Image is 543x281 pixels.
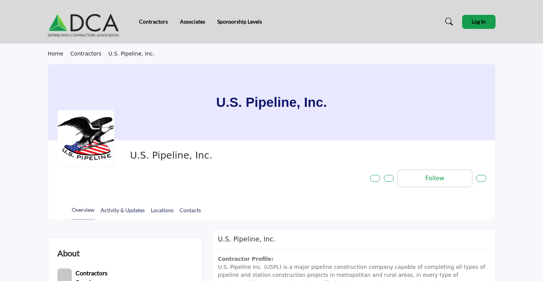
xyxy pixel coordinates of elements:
a: U.S. Pipeline, Inc. [109,51,155,57]
span: U.S. Pipeline, Inc. [130,149,339,162]
button: More details [476,175,486,182]
a: Home [48,51,71,57]
strong: Contractor Profile: [218,256,273,262]
a: Overview [71,206,95,220]
b: Contractors [76,269,107,276]
a: Contacts [179,206,201,219]
button: Log In [462,15,496,29]
a: Activity & Updates [100,206,145,219]
button: Follow [398,170,472,187]
h2: About [57,247,80,259]
h1: U.S. Pipeline, Inc. [216,64,327,140]
a: Contractors [70,51,108,57]
a: Contractors [139,18,168,25]
button: Like [384,175,394,182]
a: Sponsorship Levels [217,18,262,25]
a: Contractors [76,270,107,276]
a: Search [438,16,458,28]
h2: U.S. Pipeline, Inc. [218,235,276,243]
a: Locations [150,206,174,219]
img: site Logo [48,6,123,37]
a: Associates [180,18,205,25]
span: Log In [472,18,486,25]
